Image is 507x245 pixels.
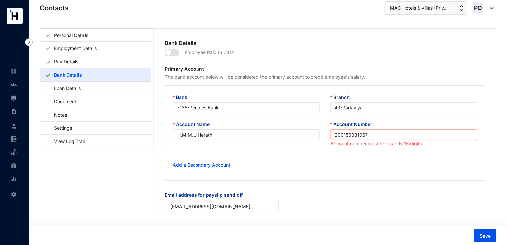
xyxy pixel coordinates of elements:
[165,66,485,74] p: Primary Account
[165,191,247,199] label: Email address for payslip send off
[173,121,214,128] label: Account Name
[11,136,17,142] img: expense-unselected.2edcf0507c847f3e9e96.svg
[334,103,473,113] span: 43 - Padaviya
[11,82,17,88] img: people-unselected.118708e94b43a90eceab.svg
[173,129,320,140] input: Account Name
[165,74,485,85] p: The bank account below will be considered the primary account to credit employee's salary.
[11,123,17,130] img: leave-unselected.2934df6273408c3f84d9.svg
[474,229,496,242] button: Save
[165,39,485,47] p: Bank Details
[5,132,21,146] li: Expenses
[5,78,21,91] li: Contacts
[5,172,21,186] li: Reports
[5,65,21,78] li: Home
[51,68,84,82] a: Bank Details
[45,95,79,108] a: Document
[45,121,74,135] a: Settings
[45,108,69,122] a: Notes
[173,162,230,168] a: Add a Secondary Account
[25,38,33,46] img: nav-icon-right.af6afadce00d159da59955279c43614e.svg
[5,159,21,172] li: Gratuity
[11,108,17,114] img: contract-unselected.99e2b2107c0a7dd48938.svg
[480,233,491,239] span: Save
[51,55,81,68] a: Pay Details
[45,81,83,95] a: Loan Details
[486,7,494,9] img: dropdown-black.8e83cc76930a90b1a4fdb6d089b7bf3a.svg
[51,41,99,55] a: Employment Details
[45,134,87,148] a: View Log Trail
[330,140,477,147] div: Account number must be exactly 15 digits
[11,176,17,182] img: report-unselected.e6a6b4230fc7da01f883.svg
[11,95,17,101] img: payroll-unselected.b590312f920e76f0c668.svg
[51,28,91,42] a: Personal Details
[11,191,17,197] img: settings-unselected.1febfda315e6e19643a1.svg
[165,158,236,172] button: Add a Secondary Account
[390,4,448,12] span: MAC Hotels & Villas (Priv...
[5,146,21,159] li: Loan
[460,5,463,11] img: up-down-arrow.74152d26bf9780fbf563ca9c90304185.svg
[5,91,21,105] li: Payroll
[330,129,477,140] input: Account Number
[173,94,192,101] label: Bank
[11,68,17,74] img: home-unselected.a29eae3204392db15eaf.svg
[177,103,316,113] span: 7135 - Peoples Bank
[40,3,69,13] p: Contacts
[5,105,21,118] li: Contracts
[385,1,467,15] button: MAC Hotels & Villas (Priv...
[330,121,377,128] label: Account Number
[474,5,482,11] span: PD
[330,94,354,101] label: Branch
[11,163,17,169] img: gratuity-unselected.a8c340787eea3cf492d7.svg
[165,200,279,213] input: Email address for payslip send off
[11,149,17,155] img: loan-unselected.d74d20a04637f2d15ab5.svg
[179,47,234,66] p: Employee Paid In Cash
